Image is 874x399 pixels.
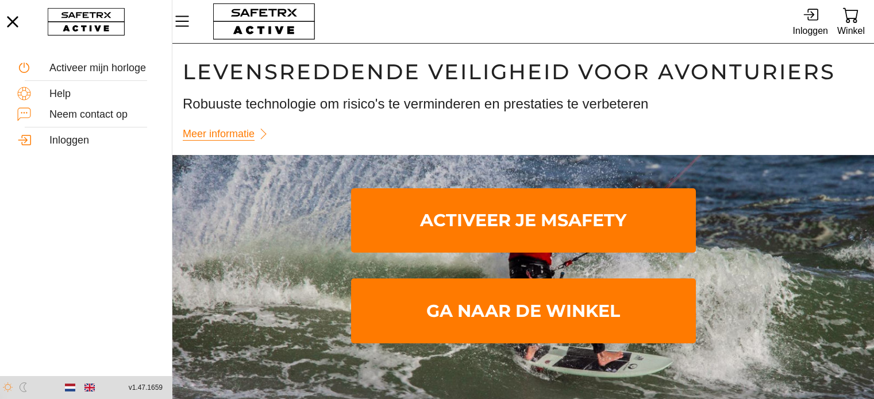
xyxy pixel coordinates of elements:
[49,134,155,147] div: Inloggen
[84,382,95,393] img: en.svg
[129,382,163,394] span: v1.47.1659
[793,23,828,38] div: Inloggen
[351,278,696,343] a: Ga naar de winkel
[65,382,75,393] img: nl.svg
[122,378,170,397] button: v1.47.1659
[60,378,80,397] button: Dutch
[837,23,865,38] div: Winkel
[49,109,155,121] div: Neem contact op
[183,123,275,145] a: Meer informatie
[183,59,864,85] h1: Levensreddende veiligheid voor avonturiers
[18,382,28,392] img: ModeDark.svg
[183,94,864,114] h3: Robuuste technologie om risico's te verminderen en prestaties te verbeteren
[360,191,687,251] span: Activeer je mSafety
[17,87,31,100] img: Help.svg
[49,62,155,75] div: Activeer mijn horloge
[360,281,687,341] span: Ga naar de winkel
[49,88,155,100] div: Help
[80,378,99,397] button: English
[3,382,13,392] img: ModeLight.svg
[183,125,255,143] span: Meer informatie
[17,107,31,121] img: ContactUs.svg
[351,188,696,253] a: Activeer je mSafety
[172,9,201,33] button: Menu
